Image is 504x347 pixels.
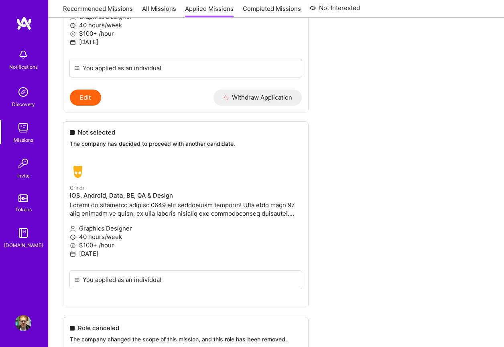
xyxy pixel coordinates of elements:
[15,315,31,331] img: User Avatar
[78,324,119,332] span: Role canceled
[243,4,301,18] a: Completed Missions
[70,39,76,45] i: icon Calendar
[17,171,30,180] div: Invite
[18,194,28,202] img: tokens
[15,120,31,136] img: teamwork
[70,38,302,46] p: [DATE]
[70,21,302,29] p: 40 hours/week
[70,90,101,106] button: Edit
[15,205,32,214] div: Tokens
[14,136,33,144] div: Missions
[12,100,35,108] div: Discovery
[83,64,161,72] div: You applied as an individual
[142,4,176,18] a: All Missions
[70,29,302,38] p: $100+ /hour
[70,31,76,37] i: icon MoneyGray
[4,241,43,249] div: [DOMAIN_NAME]
[213,90,302,106] button: Withdraw Application
[16,16,32,31] img: logo
[15,84,31,100] img: discovery
[15,47,31,63] img: bell
[70,22,76,29] i: icon Clock
[13,315,33,331] a: User Avatar
[15,155,31,171] img: Invite
[63,4,133,18] a: Recommended Missions
[70,335,302,343] p: The company changed the scope of this mission, and this role has been removed.
[15,225,31,241] img: guide book
[9,63,38,71] div: Notifications
[185,4,234,18] a: Applied Missions
[310,3,360,18] a: Not Interested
